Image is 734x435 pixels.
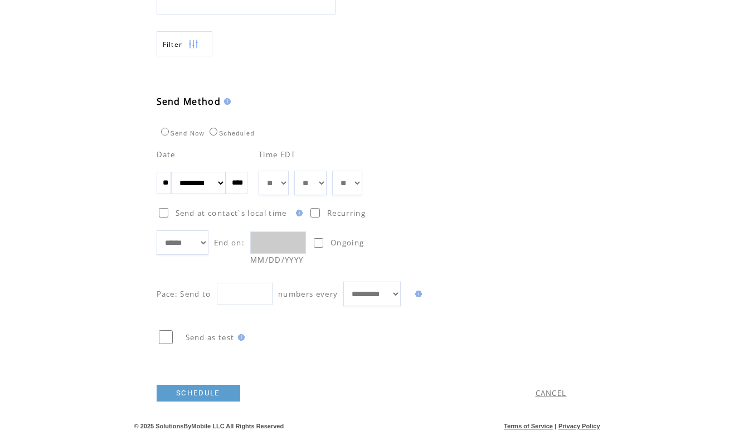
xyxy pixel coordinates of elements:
[259,149,296,159] span: Time EDT
[293,210,303,216] img: help.gif
[157,289,211,299] span: Pace: Send to
[188,32,198,57] img: filters.png
[558,423,600,429] a: Privacy Policy
[235,334,245,341] img: help.gif
[221,98,231,105] img: help.gif
[134,423,284,429] span: © 2025 SolutionsByMobile LLC All Rights Reserved
[176,208,287,218] span: Send at contact`s local time
[504,423,553,429] a: Terms of Service
[278,289,338,299] span: numbers every
[250,255,303,265] span: MM/DD/YYYY
[158,130,205,137] label: Send Now
[214,238,245,248] span: End on:
[536,388,567,398] a: CANCEL
[207,130,255,137] label: Scheduled
[163,40,183,49] span: Show filters
[186,332,235,342] span: Send as test
[161,128,169,136] input: Send Now
[157,31,212,56] a: Filter
[412,291,422,297] img: help.gif
[210,128,217,136] input: Scheduled
[157,149,176,159] span: Date
[555,423,556,429] span: |
[157,95,221,108] span: Send Method
[327,208,366,218] span: Recurring
[157,385,240,402] a: SCHEDULE
[330,238,364,248] span: Ongoing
